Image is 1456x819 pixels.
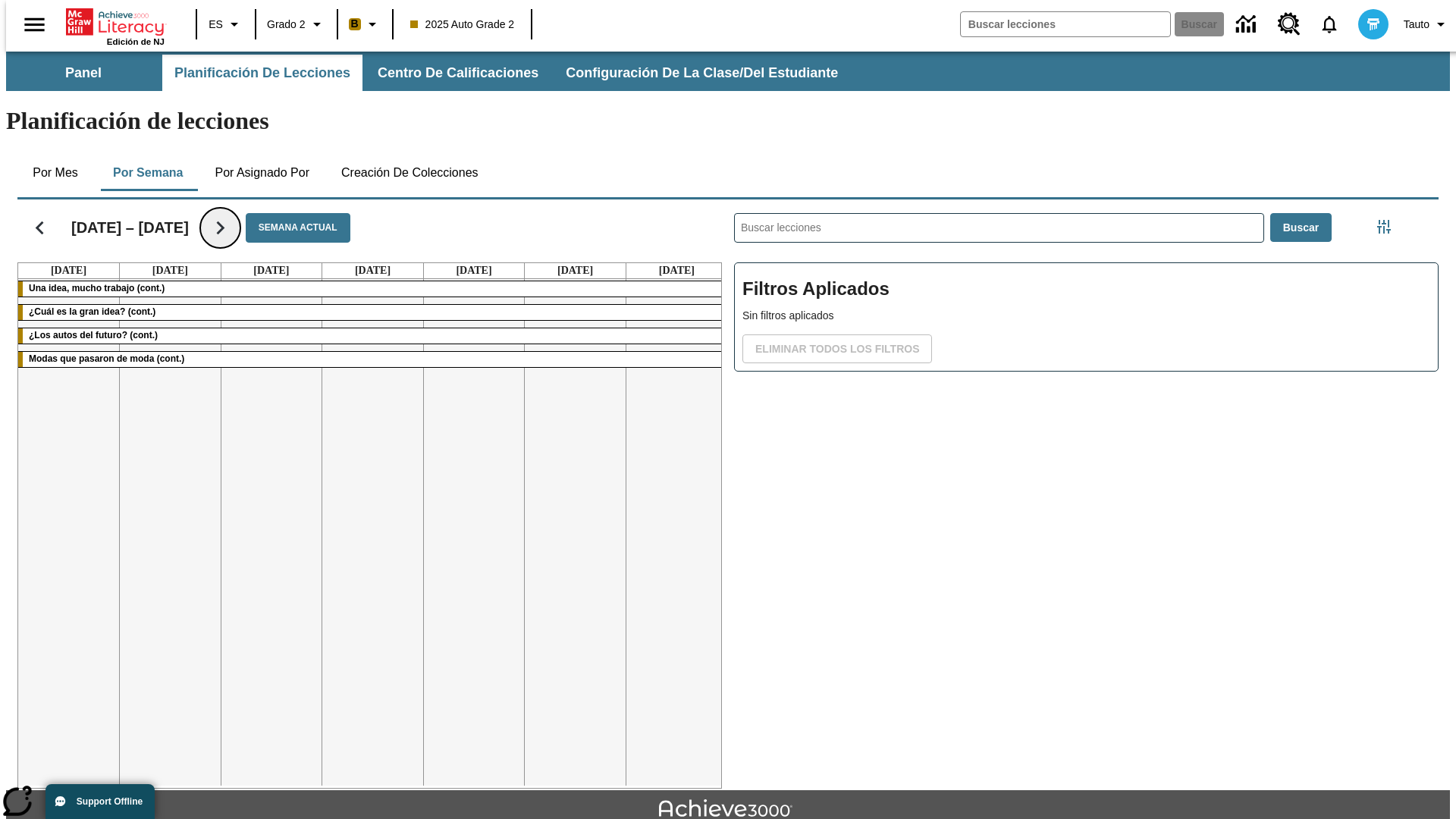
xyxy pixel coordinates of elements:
span: ¿Cuál es la gran idea? (cont.) [29,306,155,317]
h2: [DATE] – [DATE] [71,218,189,237]
button: Buscar [1270,213,1332,243]
img: avatar image [1358,9,1389,39]
input: Buscar campo [961,12,1170,36]
div: Calendario [5,193,722,789]
a: 22 de septiembre de 2025 [48,263,89,278]
button: Grado: Grado 2, Elige un grado [261,11,332,38]
div: Portada [66,5,165,46]
span: Modas que pasaron de moda (cont.) [29,353,184,364]
a: 24 de septiembre de 2025 [250,263,292,278]
span: Panel [65,64,102,82]
span: Una idea, mucho trabajo (cont.) [29,283,165,293]
span: Support Offline [77,796,143,807]
h1: Planificación de lecciones [6,107,1450,135]
a: Centro de recursos, Se abrirá en una pestaña nueva. [1269,4,1310,45]
button: Boost El color de la clase es anaranjado claro. Cambiar el color de la clase. [343,11,388,38]
span: ¿Los autos del futuro? (cont.) [29,330,158,340]
a: 25 de septiembre de 2025 [352,263,394,278]
a: Centro de información [1227,4,1269,45]
div: Modas que pasaron de moda (cont.) [18,352,727,367]
button: Regresar [20,209,59,247]
button: Centro de calificaciones [366,55,551,91]
a: 27 de septiembre de 2025 [554,263,596,278]
span: Configuración de la clase/del estudiante [566,64,838,82]
div: ¿Cuál es la gran idea? (cont.) [18,305,727,320]
button: Seguir [201,209,240,247]
button: Perfil/Configuración [1398,11,1456,38]
div: Subbarra de navegación [6,52,1450,91]
button: Planificación de lecciones [162,55,362,91]
span: B [351,14,359,33]
button: Por asignado por [202,155,322,191]
input: Buscar lecciones [735,214,1263,242]
span: Edición de NJ [107,37,165,46]
button: Por semana [101,155,195,191]
div: ¿Los autos del futuro? (cont.) [18,328,727,344]
span: Grado 2 [267,17,306,33]
button: Lenguaje: ES, Selecciona un idioma [202,11,250,38]
button: Menú lateral de filtros [1369,212,1399,242]
a: Portada [66,7,165,37]
button: Creación de colecciones [329,155,491,191]
div: Subbarra de navegación [6,55,852,91]
span: 2025 Auto Grade 2 [410,17,515,33]
button: Por mes [17,155,93,191]
a: Notificaciones [1310,5,1349,44]
span: ES [209,17,223,33]
p: Sin filtros aplicados [742,308,1430,324]
a: 26 de septiembre de 2025 [453,263,494,278]
button: Semana actual [246,213,350,243]
span: Centro de calificaciones [378,64,538,82]
span: Tauto [1404,17,1429,33]
span: Planificación de lecciones [174,64,350,82]
h2: Filtros Aplicados [742,271,1430,308]
button: Panel [8,55,159,91]
button: Support Offline [45,784,155,819]
div: Buscar [722,193,1439,789]
a: 28 de septiembre de 2025 [656,263,698,278]
button: Configuración de la clase/del estudiante [554,55,850,91]
a: 23 de septiembre de 2025 [149,263,191,278]
div: Filtros Aplicados [734,262,1439,372]
div: Una idea, mucho trabajo (cont.) [18,281,727,297]
button: Abrir el menú lateral [12,2,57,47]
button: Escoja un nuevo avatar [1349,5,1398,44]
